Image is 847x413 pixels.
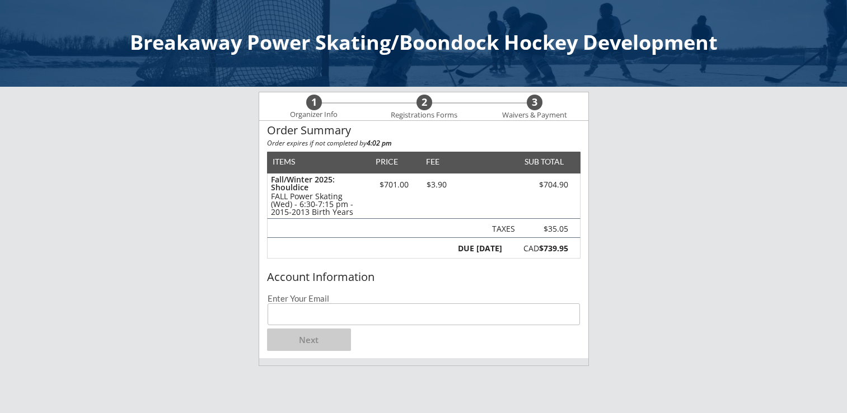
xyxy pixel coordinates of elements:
[488,225,515,233] div: Taxes not charged on the fee
[508,245,568,252] div: CAD
[371,181,418,189] div: $701.00
[418,158,447,166] div: FEE
[267,271,581,283] div: Account Information
[520,158,564,166] div: SUB TOTAL
[267,140,581,147] div: Order expires if not completed by
[273,158,312,166] div: ITEMS
[488,225,515,233] div: TAXES
[11,32,836,53] div: Breakaway Power Skating/Boondock Hockey Development
[539,243,568,254] strong: $739.95
[417,96,432,109] div: 2
[527,96,542,109] div: 3
[525,225,568,233] div: $35.05
[386,111,463,120] div: Registrations Forms
[283,110,345,119] div: Organizer Info
[505,181,568,189] div: $704.90
[418,181,456,189] div: $3.90
[267,328,351,351] button: Next
[306,96,322,109] div: 1
[271,193,366,216] div: FALL Power Skating (Wed) - 6:30-7:15 pm - 2015-2013 Birth Years
[496,111,573,120] div: Waivers & Payment
[371,158,404,166] div: PRICE
[268,294,580,303] div: Enter Your Email
[271,176,366,191] div: Fall/Winter 2025: Shouldice
[367,138,391,148] strong: 4:02 pm
[267,124,581,137] div: Order Summary
[456,245,502,252] div: DUE [DATE]
[525,225,568,233] div: Taxes not charged on the fee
